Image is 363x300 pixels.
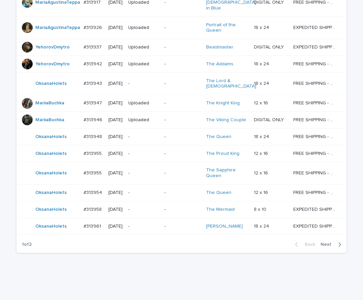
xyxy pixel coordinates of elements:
[164,100,201,106] p: -
[318,241,346,247] button: Next
[254,116,285,123] p: DIGITAL ONLY
[321,242,335,247] span: Next
[128,170,159,176] p: -
[128,44,159,50] p: Uploaded
[84,116,104,123] p: #313946
[164,25,201,31] p: -
[35,61,70,67] a: YehorovDmytro
[16,39,346,56] tr: YehorovDmytro #313937#313937 [DATE]Uploaded-Beastmaster DIGITAL ONLYDIGITAL ONLY EXPEDITED SHIPPI...
[164,207,201,212] p: -
[84,60,103,67] p: #313942
[35,190,67,196] a: OksanaHolets
[164,81,201,87] p: -
[206,100,240,106] a: The Knight King
[108,117,123,123] p: [DATE]
[16,201,346,218] tr: OksanaHolets #313958#313958 [DATE]--The Mermaid 8 x 108 x 10 EXPEDITED SHIPPING - preview in 1 bu...
[128,100,159,106] p: Uploaded
[254,169,269,176] p: 12 x 16
[128,134,159,140] p: -
[16,16,346,39] tr: MariaAgustinaTeppa #313926#313926 [DATE]Uploaded-Portrait of the Queen 18 x 2418 x 24 EXPEDITED S...
[84,99,103,106] p: #313947
[254,205,268,212] p: 8 x 10
[293,222,337,229] p: EXPEDITED SHIPPING - preview in 1 business day; delivery up to 5 business days after your approval.
[35,44,70,50] a: YehorovDmytro
[293,116,337,123] p: FREE SHIPPING - preview in 1-2 business days, after your approval delivery will take 5-10 b.d.
[128,224,159,229] p: -
[293,169,337,176] p: FREE SHIPPING - preview in 1-2 business days, after your approval delivery will take 5-10 b.d.
[164,117,201,123] p: -
[16,112,346,129] tr: MariiaBuchka #313946#313946 [DATE]Uploaded-The Viking Couple DIGITAL ONLYDIGITAL ONLY FREE SHIPPI...
[35,134,67,140] a: OksanaHolets
[293,99,337,106] p: FREE SHIPPING - preview in 1-2 business days, after your approval delivery will take 5-10 b.d.
[164,170,201,176] p: -
[108,170,123,176] p: [DATE]
[16,56,346,72] tr: YehorovDmytro #313942#313942 [DATE]Uploaded-The Addams 18 x 2418 x 24 FREE SHIPPING - preview in ...
[35,25,80,31] a: MariaAgustinaTeppa
[35,170,67,176] a: OksanaHolets
[35,224,67,229] a: OksanaHolets
[108,190,123,196] p: [DATE]
[84,222,102,229] p: #313961
[84,169,103,176] p: #313955
[84,133,103,140] p: #313948
[206,151,239,157] a: The Proud King
[254,60,270,67] p: 18 x 24
[293,43,337,50] p: EXPEDITED SHIPPING - preview in 1 business day; delivery up to 5 business days after your approval.
[84,79,103,87] p: #313943
[128,151,159,157] p: -
[16,145,346,162] tr: OksanaHolets #313955#313955 [DATE]--The Proud King 12 x 1612 x 16 FREE SHIPPING - preview in 1-2 ...
[108,134,123,140] p: [DATE]
[254,189,269,196] p: 12 x 16
[84,43,103,50] p: #313937
[206,167,248,179] a: The Sapphire Queen
[293,133,337,140] p: FREE SHIPPING - preview in 1-2 business days, after your approval delivery will take 5-10 b.d.
[128,61,159,67] p: Uploaded
[16,218,346,235] tr: OksanaHolets #313961#313961 [DATE]--[PERSON_NAME] 18 x 2418 x 24 EXPEDITED SHIPPING - preview in ...
[16,72,346,95] tr: OksanaHolets #313943#313943 [DATE]--The Lord & [DEMOGRAPHIC_DATA] 18 x 2418 x 24 FREE SHIPPING - ...
[293,24,337,31] p: EXPEDITED SHIPPING - preview in 1 business day; delivery up to 5 business days after your approval.
[108,44,123,50] p: [DATE]
[84,189,103,196] p: #313954
[108,81,123,87] p: [DATE]
[254,222,270,229] p: 18 x 24
[293,149,337,157] p: FREE SHIPPING - preview in 1-2 business days, after your approval delivery will take 5-10 b.d.
[206,224,243,229] a: [PERSON_NAME]
[84,24,103,31] p: #313926
[206,22,248,34] a: Portrait of the Queen
[206,134,231,140] a: The Queen
[290,241,318,247] button: Back
[35,117,64,123] a: MariiaBuchka
[254,79,270,87] p: 18 x 24
[108,224,123,229] p: [DATE]
[254,99,269,106] p: 12 x 16
[164,44,201,50] p: -
[108,207,123,212] p: [DATE]
[254,43,285,50] p: DIGITAL ONLY
[254,24,270,31] p: 18 x 24
[16,236,37,253] p: 1 of 2
[35,100,64,106] a: MariiaBuchka
[293,79,337,87] p: FREE SHIPPING - preview in 1-2 business days, after your approval delivery will take 5-10 b.d.
[206,44,233,50] a: Beastmaster
[164,151,201,157] p: -
[164,224,201,229] p: -
[206,78,256,90] a: The Lord & [DEMOGRAPHIC_DATA]
[164,61,201,67] p: -
[206,190,231,196] a: The Queen
[164,134,201,140] p: -
[254,133,270,140] p: 18 x 24
[35,151,67,157] a: OksanaHolets
[206,117,246,123] a: The Viking Couple
[128,190,159,196] p: -
[301,242,315,247] span: Back
[164,190,201,196] p: -
[35,81,67,87] a: OksanaHolets
[16,95,346,112] tr: MariiaBuchka #313947#313947 [DATE]Uploaded-The Knight King 12 x 1612 x 16 FREE SHIPPING - preview...
[16,128,346,145] tr: OksanaHolets #313948#313948 [DATE]--The Queen 18 x 2418 x 24 FREE SHIPPING - preview in 1-2 busin...
[254,149,269,157] p: 12 x 16
[128,117,159,123] p: Uploaded
[108,100,123,106] p: [DATE]
[293,205,337,212] p: EXPEDITED SHIPPING - preview in 1 business day; delivery up to 5 business days after your approval.
[206,61,233,67] a: The Addams
[206,207,235,212] a: The Mermaid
